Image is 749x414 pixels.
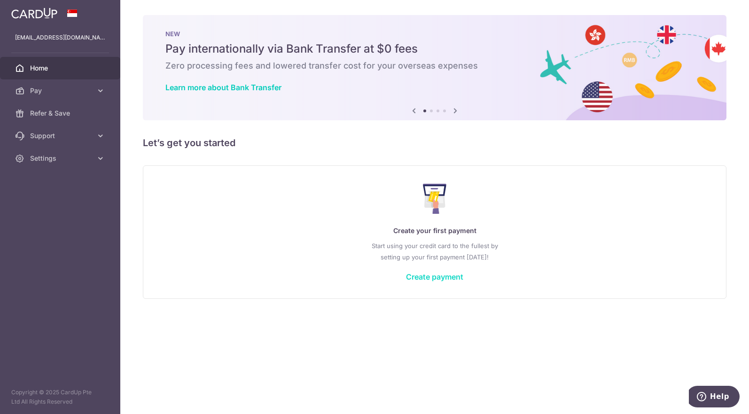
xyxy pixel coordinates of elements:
h6: Zero processing fees and lowered transfer cost for your overseas expenses [165,60,704,71]
img: Bank transfer banner [143,15,726,120]
h5: Pay internationally via Bank Transfer at $0 fees [165,41,704,56]
p: NEW [165,30,704,38]
iframe: Opens a widget where you can find more information [689,386,740,409]
p: [EMAIL_ADDRESS][DOMAIN_NAME] [15,33,105,42]
p: Create your first payment [162,225,707,236]
span: Support [30,131,92,141]
span: Refer & Save [30,109,92,118]
span: Home [30,63,92,73]
p: Start using your credit card to the fullest by setting up your first payment [DATE]! [162,240,707,263]
span: Settings [30,154,92,163]
a: Learn more about Bank Transfer [165,83,281,92]
img: Make Payment [423,184,447,214]
img: CardUp [11,8,57,19]
h5: Let’s get you started [143,135,726,150]
a: Create payment [406,272,463,281]
span: Pay [30,86,92,95]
